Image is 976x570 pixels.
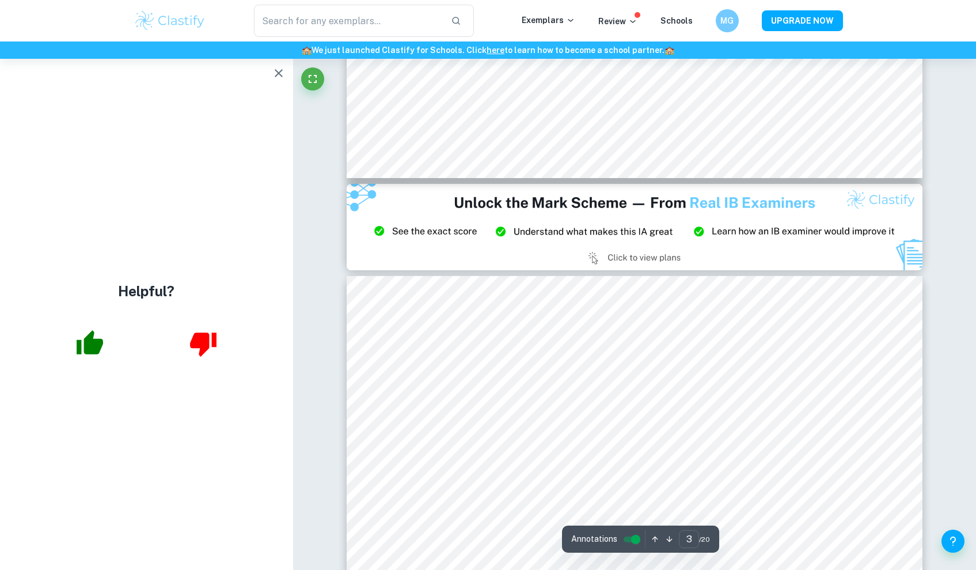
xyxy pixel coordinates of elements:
[134,9,207,32] img: Clastify logo
[302,46,312,55] span: 🏫
[254,5,442,37] input: Search for any exemplars...
[2,44,974,56] h6: We just launched Clastify for Schools. Click to learn how to become a school partner.
[664,46,674,55] span: 🏫
[660,16,693,25] a: Schools
[941,530,964,553] button: Help and Feedback
[487,46,504,55] a: here
[699,534,710,545] span: / 20
[522,14,575,27] p: Exemplars
[118,281,174,301] h4: Helpful?
[598,15,637,28] p: Review
[301,67,324,90] button: Fullscreen
[347,184,922,270] img: Ad
[571,533,617,545] span: Annotations
[716,9,739,32] button: MG
[720,14,734,27] h6: MG
[762,10,843,31] button: UPGRADE NOW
